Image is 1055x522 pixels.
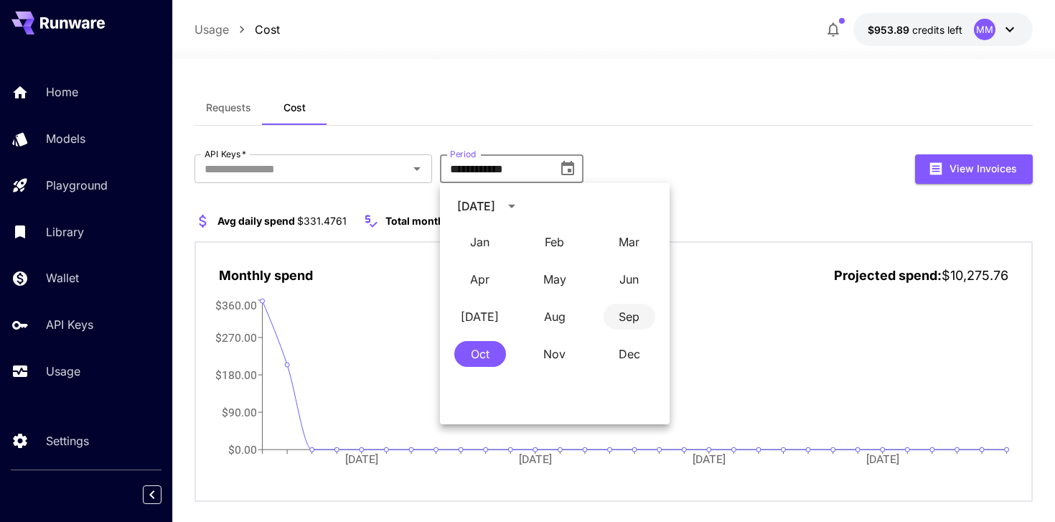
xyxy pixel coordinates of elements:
span: Cost [283,101,306,114]
p: Wallet [46,269,79,286]
button: $953.88765MM [853,13,1033,46]
a: Cost [255,21,280,38]
button: June [604,266,655,292]
tspan: $180.00 [215,368,256,381]
p: Models [46,130,85,147]
p: Usage [46,363,80,380]
button: October [454,341,506,367]
span: Projected spend: [834,268,942,283]
a: View Invoices [915,161,1033,174]
button: Choose date, selected date is Oct 1, 2025 [553,154,582,183]
button: September [604,304,655,330]
span: $953.89 [868,24,912,36]
button: April [454,266,506,292]
nav: breadcrumb [194,21,280,38]
button: July [454,304,506,330]
tspan: [DATE] [867,452,900,466]
button: View Invoices [915,154,1033,184]
button: December [604,341,655,367]
div: $953.88765 [868,22,962,37]
button: November [529,341,581,367]
tspan: $90.00 [221,406,256,419]
tspan: $0.00 [228,443,256,457]
button: Open [407,159,427,179]
label: Period [450,148,477,160]
label: API Keys [205,148,246,160]
tspan: [DATE] [519,452,552,466]
tspan: $270.00 [215,330,256,344]
div: MM [974,19,995,40]
p: API Keys [46,316,93,333]
p: Library [46,223,84,241]
button: March [604,229,655,255]
div: Collapse sidebar [154,482,172,508]
tspan: [DATE] [693,452,726,466]
span: $10,275.76 [942,268,1008,283]
button: May [529,266,581,292]
p: Monthly spend [219,266,313,285]
button: Collapse sidebar [143,485,161,504]
button: calendar view is open, switch to year view [500,194,524,218]
tspan: $360.00 [215,298,256,312]
span: Requests [206,101,251,114]
tspan: [DATE] [345,452,378,466]
p: Playground [46,177,108,194]
a: Usage [194,21,229,38]
p: Home [46,83,78,101]
span: $331.4761 [297,215,347,227]
button: August [529,304,581,330]
span: Avg daily spend [217,215,295,227]
p: Settings [46,432,89,449]
span: Total monthly spend [385,215,486,227]
button: February [529,229,581,255]
button: January [454,229,506,255]
div: [DATE] [457,197,495,215]
span: credits left [912,24,962,36]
